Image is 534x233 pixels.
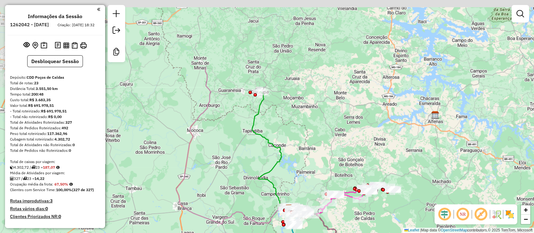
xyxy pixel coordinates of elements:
[39,41,48,50] button: Painel de Sugestão
[31,166,35,169] i: Total de rotas
[10,108,100,114] div: - Total roteirizado:
[23,177,27,181] i: Total de rotas
[473,207,488,222] span: Exibir rótulo
[431,111,439,119] img: CDD Alfenas
[56,187,72,192] strong: 100,00%
[521,205,530,215] a: Zoom in
[110,46,123,60] a: Criar modelo
[69,148,71,153] strong: 0
[10,125,100,131] div: Total de Pedidos Roteirizados:
[22,40,31,50] button: Exibir sessão original
[514,7,526,20] a: Exibir filtros
[420,228,421,232] span: |
[10,136,100,142] div: Cubagem total roteirizado:
[10,176,100,181] div: 327 / 23 =
[10,131,100,136] div: Peso total roteirizado:
[43,165,55,170] strong: 187,07
[10,177,14,181] i: Total de Atividades
[47,131,67,136] strong: 117.362,96
[10,166,14,169] i: Cubagem total roteirizado
[65,120,72,125] strong: 327
[10,227,100,233] h4: Transportadoras
[62,126,68,130] strong: 492
[56,166,59,169] i: Meta Caixas/viagem: 195,40 Diferença: -8,33
[441,228,467,232] a: OpenStreetMap
[28,103,54,108] strong: R$ 691.978,51
[491,209,501,219] img: Fluxo de ruas
[455,207,470,222] span: Ocultar NR
[10,86,100,92] div: Distância Total:
[31,41,39,50] button: Centralizar mapa no depósito ou ponto de apoio
[41,109,67,113] strong: R$ 691.978,51
[10,170,100,176] div: Média de Atividades por viagem:
[10,103,100,108] div: Valor total:
[10,75,100,80] div: Depósito:
[69,182,73,186] em: Média calculada utilizando a maior ocupação (%Peso ou %Cubagem) de cada rota da sessão. Rotas cro...
[110,24,123,38] a: Exportar sessão
[55,22,97,28] div: Criação: [DATE] 18:32
[10,142,100,148] div: Total de Atividades não Roteirizadas:
[79,41,88,50] button: Imprimir Rotas
[34,81,38,85] strong: 23
[10,198,100,204] h4: Rotas improdutivas:
[54,182,68,186] strong: 67,50%
[524,206,528,214] span: +
[54,137,70,141] strong: 4.302,72
[48,114,62,119] strong: R$ 0,00
[73,142,75,147] strong: 0
[10,159,100,165] div: Total de caixas por viagem:
[10,148,100,153] div: Total de Pedidos não Roteirizados:
[70,41,79,50] button: Visualizar Romaneio
[53,41,62,50] button: Logs desbloquear sessão
[10,92,100,97] div: Tempo total:
[28,13,82,19] h4: Informações da Sessão
[50,198,53,204] strong: 3
[110,7,123,22] a: Nova sessão e pesquisa
[27,75,64,80] strong: CDD Poços de Caldas
[10,214,100,219] h4: Clientes Priorizados NR:
[10,182,53,186] span: Ocupação média da frota:
[404,228,419,232] a: Leaflet
[10,165,100,170] div: 4.302,72 / 23 =
[505,209,515,219] img: Exibir/Ocultar setores
[10,80,100,86] div: Total de rotas:
[10,22,49,27] h6: 1262042 - [DATE]
[62,41,70,49] button: Visualizar relatório de Roteirização
[10,206,100,211] h4: Rotas vários dias:
[31,92,43,97] strong: 200:48
[437,207,452,222] span: Ocultar deslocamento
[58,214,61,219] strong: 0
[34,176,44,181] strong: 14,22
[45,206,48,211] strong: 0
[10,114,100,120] div: - Total não roteirizado:
[524,215,528,223] span: −
[10,97,100,103] div: Custo total:
[72,187,94,192] strong: (327 de 327)
[521,215,530,224] a: Zoom out
[27,55,83,67] button: Desbloquear Sessão
[10,120,100,125] div: Total de Atividades Roteirizadas:
[36,86,58,91] strong: 3.551,50 km
[97,6,100,13] a: Clique aqui para minimizar o painel
[10,187,56,192] span: Clientes com Service Time:
[403,228,534,233] div: Map data © contributors,© 2025 TomTom, Microsoft
[29,97,51,102] strong: R$ 3.683,35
